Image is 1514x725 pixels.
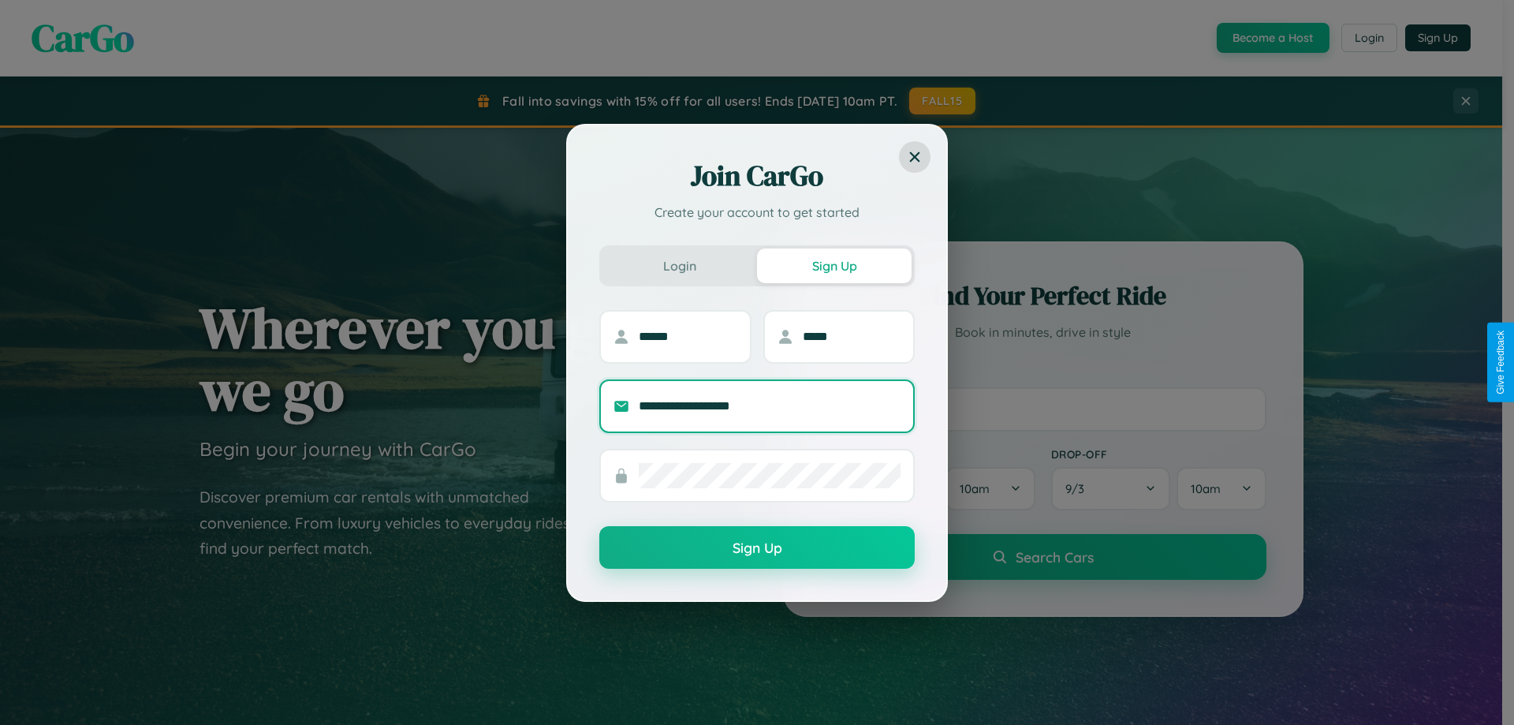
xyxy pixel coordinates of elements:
button: Sign Up [757,249,912,283]
div: Give Feedback [1495,331,1506,394]
button: Sign Up [599,526,915,569]
button: Login [602,249,757,283]
h2: Join CarGo [599,157,915,195]
p: Create your account to get started [599,203,915,222]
